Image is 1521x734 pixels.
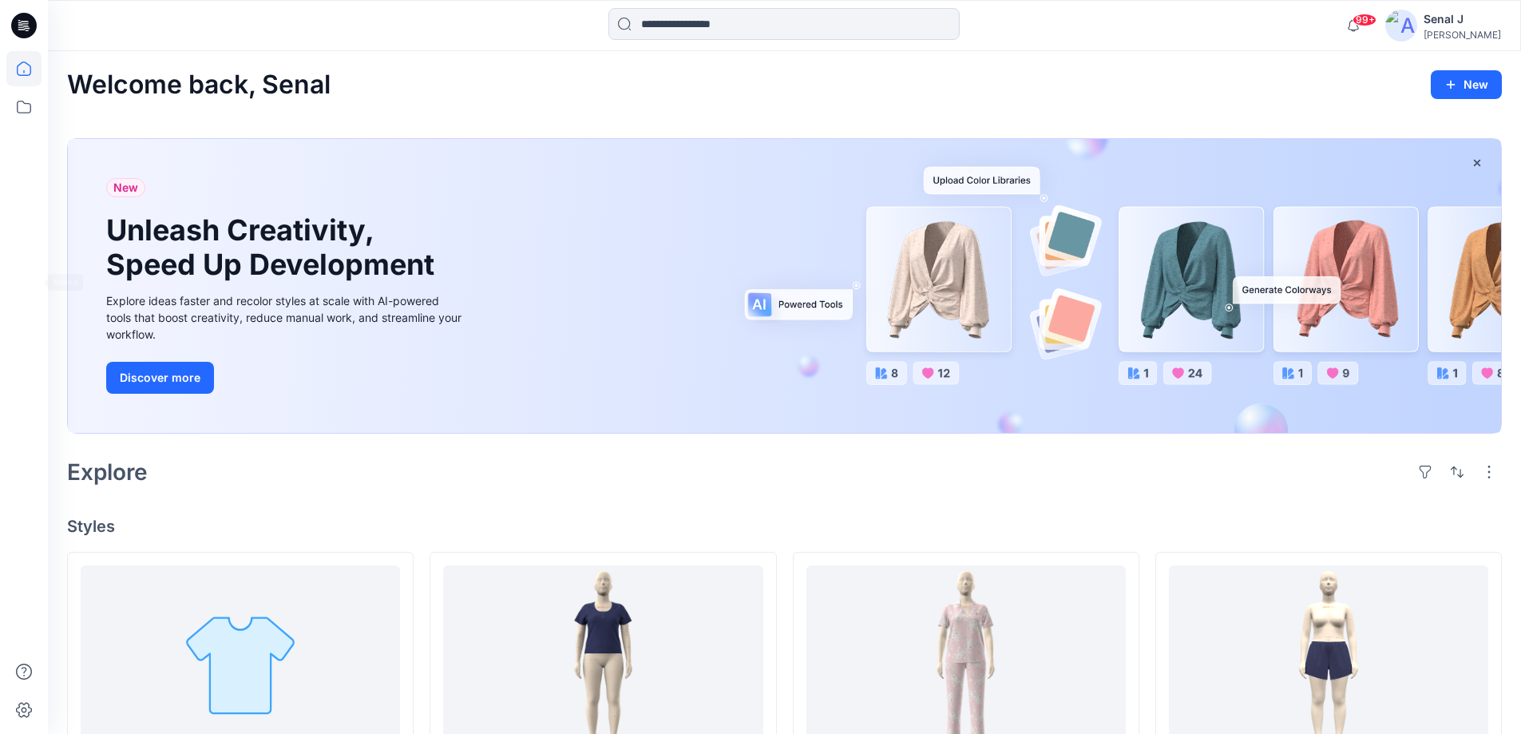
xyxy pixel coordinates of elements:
[67,517,1502,536] h4: Styles
[106,292,465,343] div: Explore ideas faster and recolor styles at scale with AI-powered tools that boost creativity, red...
[67,459,148,485] h2: Explore
[106,362,465,394] a: Discover more
[1353,14,1376,26] span: 99+
[1385,10,1417,42] img: avatar
[1424,29,1501,41] div: [PERSON_NAME]
[106,213,442,282] h1: Unleash Creativity, Speed Up Development
[113,178,138,197] span: New
[1431,70,1502,99] button: New
[67,70,331,100] h2: Welcome back, Senal
[1424,10,1501,29] div: Senal J
[106,362,214,394] button: Discover more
